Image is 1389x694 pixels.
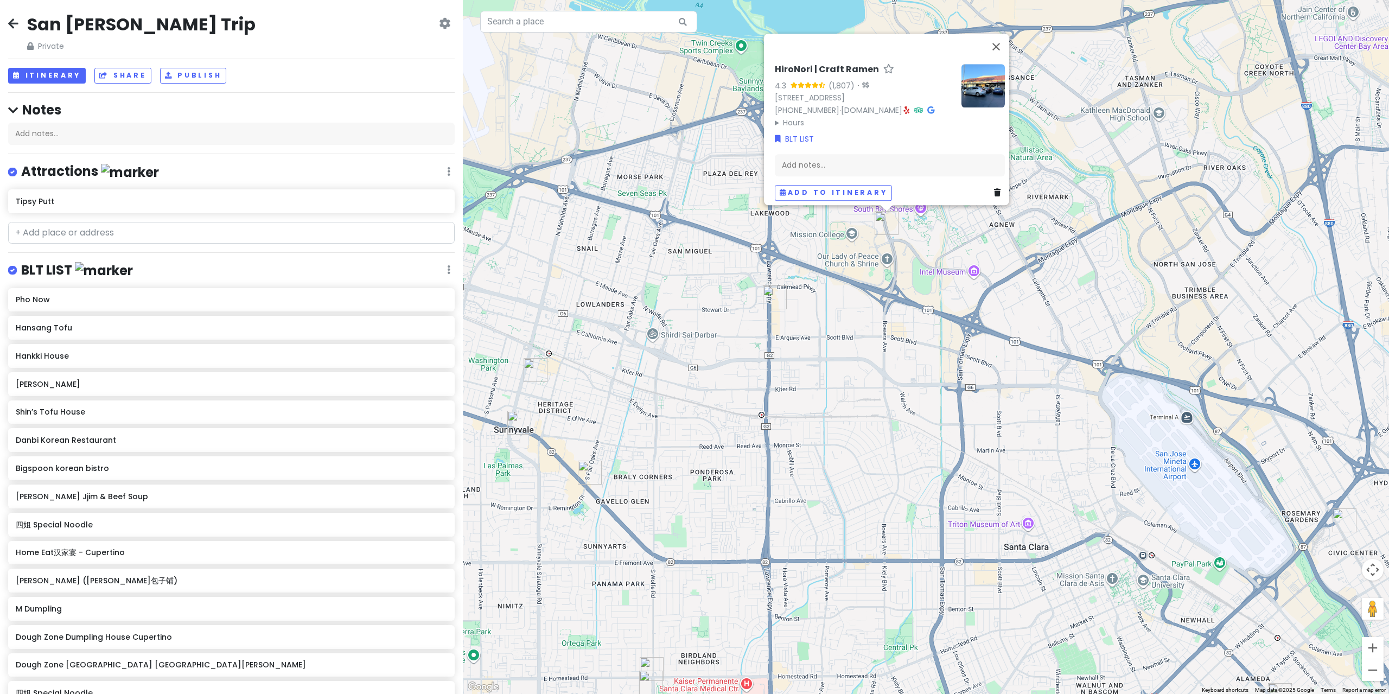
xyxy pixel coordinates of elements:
button: Publish [160,68,227,84]
div: · · [775,64,953,129]
input: Search a place [480,11,697,33]
span: Private [27,40,256,52]
div: Add notes... [775,154,1005,176]
h6: Bigspoon korean bistro [16,463,447,473]
i: Tripadvisor [914,106,923,114]
h6: Home Eat汉家宴 - Cupertino [16,547,447,557]
a: Terms (opens in new tab) [1321,687,1336,693]
div: Molly Tea(Sunnyvale) [578,461,602,485]
span: Map data ©2025 Google [1255,687,1314,693]
a: Report a map error [1342,687,1386,693]
a: Delete place [994,187,1005,199]
i: Google Maps [927,106,934,114]
img: marker [101,164,159,181]
button: Map camera controls [1362,559,1384,581]
button: Itinerary [8,68,86,84]
h6: Dough Zone [GEOGRAPHIC_DATA] [GEOGRAPHIC_DATA][PERSON_NAME] [16,660,447,670]
h6: HiroNori | Craft Ramen [775,64,879,75]
h2: San [PERSON_NAME] Trip [27,13,256,36]
h6: [PERSON_NAME] [16,379,447,389]
button: Drag Pegman onto the map to open Street View [1362,598,1384,620]
div: Tipsy Putt [524,358,547,382]
h6: Hankki House [16,351,447,361]
a: Open this area in Google Maps (opens a new window) [466,680,501,694]
a: Star place [883,64,894,75]
div: Add notes... [8,123,455,145]
h6: Danbi Korean Restaurant [16,435,447,445]
h6: 四姐 Special Noodle [16,520,447,530]
button: Close [983,34,1009,60]
h6: M Dumpling [16,604,447,614]
input: + Add place or address [8,222,455,244]
button: Zoom out [1362,659,1384,681]
h4: Attractions [21,163,159,181]
button: Keyboard shortcuts [1202,686,1248,694]
div: Danbi Korean Restaurant [1333,508,1356,532]
h6: Hansang Tofu [16,323,447,333]
div: 7 Leaves Cafe [640,657,664,681]
h4: Notes [8,101,455,118]
div: HiroNori | Craft Ramen [875,211,899,235]
h6: Dough Zone Dumpling House Cupertino [16,632,447,642]
button: Add to itinerary [775,185,892,201]
a: [STREET_ADDRESS] [775,92,845,103]
img: marker [75,262,133,279]
h6: Shin’s Tofu House [16,407,447,417]
summary: Hours [775,117,953,129]
a: BLT LIST [775,133,814,145]
div: 4.3 [775,80,791,92]
div: · [855,81,869,92]
img: Google [466,680,501,694]
button: Zoom in [1362,637,1384,659]
h6: Tipsy Putt [16,196,447,206]
div: 7 Leaves Cafe [763,285,787,309]
h6: [PERSON_NAME] Jjim & Beef Soup [16,492,447,501]
div: HEYTEA (Sunnyvale) [507,411,531,435]
a: [PHONE_NUMBER] [775,105,839,116]
h6: [PERSON_NAME] ([PERSON_NAME]包子铺) [16,576,447,585]
h6: Pho Now [16,295,447,304]
button: Share [94,68,151,84]
h4: BLT LIST [21,262,133,279]
div: (1,807) [829,80,855,92]
a: [DOMAIN_NAME] [841,105,902,116]
img: Picture of the place [961,64,1005,107]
